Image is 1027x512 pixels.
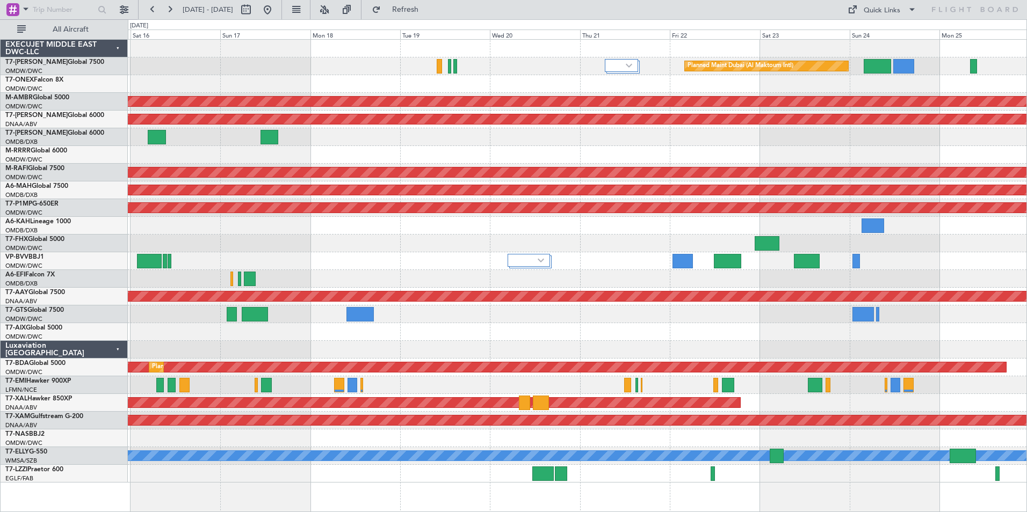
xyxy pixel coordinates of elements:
a: OMDB/DXB [5,138,38,146]
a: DNAA/ABV [5,404,37,412]
a: T7-GTSGlobal 7500 [5,307,64,313]
div: Planned Maint Dubai (Al Maktoum Intl) [688,58,793,74]
a: OMDW/DWC [5,103,42,111]
a: DNAA/ABV [5,297,37,305]
button: Quick Links [842,1,922,18]
div: Fri 22 [670,30,760,39]
div: [DATE] [130,21,148,31]
a: T7-BDAGlobal 5000 [5,360,66,367]
span: T7-FHX [5,236,28,243]
a: WMSA/SZB [5,457,37,465]
span: A6-MAH [5,183,32,189]
div: Sat 23 [760,30,850,39]
a: OMDW/DWC [5,67,42,75]
span: T7-XAM [5,413,30,420]
a: T7-ELLYG-550 [5,449,47,455]
span: A6-EFI [5,272,25,278]
span: T7-P1MP [5,201,32,207]
a: T7-XALHawker 850XP [5,396,72,402]
span: T7-LZZI [5,466,27,473]
span: T7-BDA [5,360,29,367]
a: OMDW/DWC [5,333,42,341]
span: M-RRRR [5,148,31,154]
button: All Aircraft [12,21,117,38]
span: VP-BVV [5,254,28,260]
div: Thu 21 [580,30,670,39]
img: arrow-gray.svg [626,63,632,68]
span: T7-[PERSON_NAME] [5,112,68,119]
a: OMDB/DXB [5,191,38,199]
a: A6-MAHGlobal 7500 [5,183,68,189]
a: OMDW/DWC [5,85,42,93]
span: T7-AIX [5,325,26,331]
div: Quick Links [864,5,900,16]
span: T7-AAY [5,289,28,296]
span: M-RAFI [5,165,28,172]
a: T7-[PERSON_NAME]Global 7500 [5,59,104,65]
a: A6-KAHLineage 1000 [5,218,71,225]
a: OMDW/DWC [5,315,42,323]
div: Wed 20 [490,30,580,39]
div: Sun 24 [850,30,939,39]
div: Sun 17 [220,30,310,39]
a: OMDW/DWC [5,244,42,252]
a: EGLF/FAB [5,474,33,482]
a: T7-EMIHawker 900XP [5,378,71,384]
span: T7-EMI [5,378,26,384]
a: OMDW/DWC [5,439,42,447]
div: Sat 16 [131,30,220,39]
a: T7-LZZIPraetor 600 [5,466,63,473]
a: T7-ONEXFalcon 8X [5,77,63,83]
div: Planned Maint Dubai (Al Maktoum Intl) [152,359,258,375]
a: LFMN/NCE [5,386,37,394]
a: T7-[PERSON_NAME]Global 6000 [5,130,104,136]
a: DNAA/ABV [5,421,37,429]
a: DNAA/ABV [5,120,37,128]
div: Tue 19 [400,30,490,39]
input: Trip Number [33,2,95,18]
a: OMDW/DWC [5,156,42,164]
span: T7-GTS [5,307,27,313]
span: All Aircraft [28,26,113,33]
a: A6-EFIFalcon 7X [5,272,55,278]
a: T7-P1MPG-650ER [5,201,59,207]
span: [DATE] - [DATE] [183,5,233,14]
a: T7-AIXGlobal 5000 [5,325,62,331]
button: Refresh [367,1,431,18]
span: T7-ONEX [5,77,34,83]
span: T7-[PERSON_NAME] [5,59,68,65]
span: T7-[PERSON_NAME] [5,130,68,136]
span: T7-NAS [5,431,29,437]
a: OMDW/DWC [5,209,42,217]
a: OMDB/DXB [5,280,38,288]
a: T7-XAMGulfstream G-200 [5,413,83,420]
span: Refresh [383,6,428,13]
span: T7-XAL [5,396,27,402]
a: M-RAFIGlobal 7500 [5,165,64,172]
a: T7-NASBBJ2 [5,431,45,437]
img: arrow-gray.svg [538,258,544,262]
a: T7-AAYGlobal 7500 [5,289,65,296]
a: OMDW/DWC [5,368,42,376]
a: M-RRRRGlobal 6000 [5,148,67,154]
span: M-AMBR [5,94,33,101]
a: M-AMBRGlobal 5000 [5,94,69,101]
a: T7-FHXGlobal 5000 [5,236,64,243]
div: Mon 18 [310,30,400,39]
span: T7-ELLY [5,449,29,455]
span: A6-KAH [5,218,30,225]
a: T7-[PERSON_NAME]Global 6000 [5,112,104,119]
a: OMDW/DWC [5,262,42,270]
a: OMDW/DWC [5,173,42,181]
a: OMDB/DXB [5,226,38,235]
a: VP-BVVBBJ1 [5,254,44,260]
